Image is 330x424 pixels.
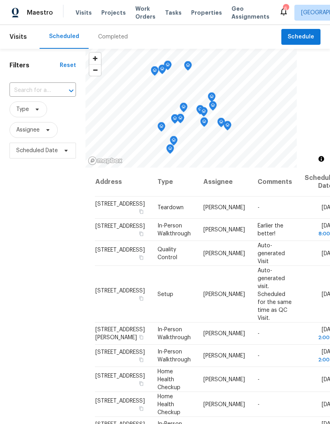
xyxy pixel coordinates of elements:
div: Map marker [180,103,188,115]
span: [STREET_ADDRESS] [95,223,145,229]
span: Projects [101,9,126,17]
div: Map marker [158,65,166,77]
div: Map marker [196,105,204,117]
span: [PERSON_NAME] [203,376,245,382]
span: Zoom out [89,65,101,76]
button: Copy Address [138,254,145,261]
span: [STREET_ADDRESS] [95,288,145,293]
span: [PERSON_NAME] [203,291,245,297]
div: Map marker [200,107,208,119]
span: Properties [191,9,222,17]
button: Schedule [281,29,321,45]
div: Map marker [171,114,179,126]
span: [STREET_ADDRESS] [95,398,145,403]
span: [STREET_ADDRESS] [95,350,145,355]
th: Comments [251,168,298,197]
button: Toggle attribution [317,154,326,164]
span: [PERSON_NAME] [203,205,245,210]
span: [STREET_ADDRESS][PERSON_NAME] [95,327,145,340]
span: Work Orders [135,5,156,21]
span: Tasks [165,10,182,15]
div: Map marker [176,114,184,126]
span: [PERSON_NAME] [203,331,245,336]
span: Quality Control [157,246,177,260]
span: Geo Assignments [231,5,269,21]
span: - [258,353,260,359]
span: Schedule [288,32,314,42]
span: Teardown [157,205,184,210]
span: Home Health Checkup [157,393,180,415]
button: Zoom out [89,64,101,76]
button: Copy Address [138,208,145,215]
div: Map marker [151,66,159,78]
div: Map marker [224,121,231,133]
div: Map marker [170,136,178,148]
th: Type [151,168,197,197]
span: Auto-generated Visit [258,243,285,264]
span: [PERSON_NAME] [203,353,245,359]
div: Map marker [200,117,208,130]
canvas: Map [85,49,297,168]
span: Home Health Checkup [157,369,180,390]
button: Copy Address [138,230,145,237]
th: Assignee [197,168,251,197]
span: [PERSON_NAME] [203,401,245,407]
span: [PERSON_NAME] [203,250,245,256]
span: [STREET_ADDRESS] [95,201,145,207]
button: Copy Address [138,405,145,412]
span: Visits [76,9,92,17]
span: [STREET_ADDRESS] [95,247,145,252]
button: Copy Address [138,334,145,341]
span: In-Person Walkthrough [157,223,191,237]
span: Setup [157,291,173,297]
span: Earlier the better! [258,223,283,237]
div: Map marker [184,61,192,73]
div: Map marker [209,101,217,113]
div: Completed [98,33,128,41]
h1: Filters [9,61,60,69]
span: Visits [9,28,27,46]
div: Scheduled [49,32,79,40]
span: Auto-generated visit. Scheduled for the same time as QC Visit. [258,267,292,321]
th: Address [95,168,151,197]
span: Type [16,105,29,113]
button: Copy Address [138,294,145,302]
span: - [258,376,260,382]
span: Assignee [16,126,40,134]
div: Map marker [157,122,165,134]
span: Maestro [27,9,53,17]
a: Mapbox homepage [88,156,123,165]
button: Copy Address [138,380,145,387]
div: Map marker [208,92,216,105]
button: Zoom in [89,53,101,64]
div: Map marker [164,61,172,73]
button: Copy Address [138,356,145,363]
span: [STREET_ADDRESS] [95,373,145,378]
div: Map marker [217,118,225,130]
div: Map marker [166,144,174,157]
span: - [258,205,260,210]
span: In-Person Walkthrough [157,349,191,363]
div: Reset [60,61,76,69]
span: - [258,401,260,407]
span: - [258,331,260,336]
span: Toggle attribution [319,155,324,163]
span: [PERSON_NAME] [203,227,245,233]
div: 6 [283,5,288,13]
span: Scheduled Date [16,147,58,155]
span: In-Person Walkthrough [157,327,191,340]
input: Search for an address... [9,84,54,97]
button: Open [66,85,77,96]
